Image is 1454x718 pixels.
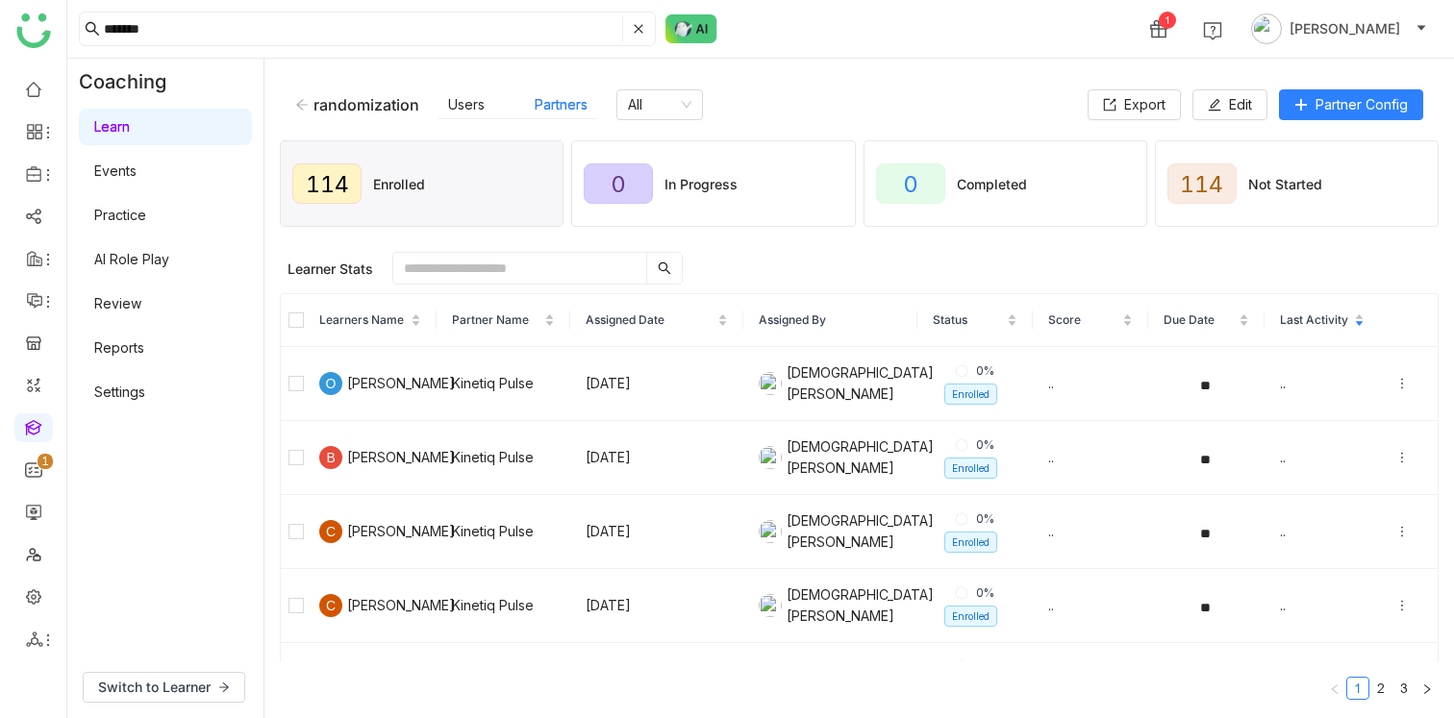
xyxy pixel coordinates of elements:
[1265,421,1380,495] td: ..
[1033,347,1148,421] td: ..
[1124,94,1166,115] span: Export
[1279,89,1423,120] button: Partner Config
[1280,311,1350,330] span: Last Activity
[94,207,146,223] a: Practice
[759,594,782,617] img: 684a9b06de261c4b36a3cf65
[1251,13,1282,44] img: avatar
[957,176,1027,192] div: Completed
[876,163,945,204] div: 0
[743,294,916,347] th: Assigned By
[570,643,743,717] td: [DATE]
[759,436,901,479] div: [DEMOGRAPHIC_DATA][PERSON_NAME]
[452,373,554,394] div: Kinetiq Pulse
[319,311,407,330] span: Learners Name
[292,163,362,204] div: 114
[98,677,211,698] span: Switch to Learner
[1033,569,1148,643] td: ..
[976,436,994,454] span: 0%
[94,118,130,135] a: Learn
[759,372,782,395] img: 684a9b06de261c4b36a3cf65
[665,14,717,43] img: ask-buddy-normal.svg
[944,458,997,479] nz-tag: Enrolled
[1203,21,1222,40] img: help.svg
[1416,677,1439,700] button: Next Page
[1316,94,1408,115] span: Partner Config
[586,311,714,330] span: Assigned Date
[570,569,743,643] td: [DATE]
[759,446,782,469] img: 684a9b06de261c4b36a3cf65
[313,95,419,114] div: randomization
[1370,678,1391,699] a: 2
[1033,495,1148,569] td: ..
[288,260,373,277] div: Learner Stats
[1033,643,1148,717] td: ..
[944,532,997,553] nz-tag: Enrolled
[1192,89,1267,120] button: Edit
[319,446,342,469] div: B
[944,384,997,405] nz-tag: Enrolled
[94,384,145,400] a: Settings
[319,520,342,543] div: C
[628,90,691,119] nz-select-item: All
[319,594,342,617] div: C
[67,59,195,105] div: Coaching
[319,520,421,543] div: [PERSON_NAME]
[1392,677,1416,700] li: 3
[94,251,169,267] a: AI Role Play
[1033,421,1148,495] td: ..
[452,595,554,616] div: Kinetiq Pulse
[1159,12,1176,29] div: 1
[1346,677,1369,700] li: 1
[452,311,539,330] span: Partner Name
[94,339,144,356] a: Reports
[759,362,901,405] div: [DEMOGRAPHIC_DATA][PERSON_NAME]
[373,176,425,192] div: Enrolled
[976,510,994,528] span: 0%
[1347,678,1368,699] a: 1
[759,658,901,701] div: [DEMOGRAPHIC_DATA][PERSON_NAME]
[759,510,901,553] div: [DEMOGRAPHIC_DATA][PERSON_NAME]
[570,347,743,421] td: [DATE]
[1265,495,1380,569] td: ..
[1369,677,1392,700] li: 2
[535,96,588,112] a: Partners
[976,584,994,602] span: 0%
[452,521,554,542] div: Kinetiq Pulse
[1393,678,1415,699] a: 3
[1247,13,1431,44] button: [PERSON_NAME]
[1164,311,1234,330] span: Due Date
[41,452,49,471] p: 1
[1229,94,1252,115] span: Edit
[1088,89,1181,120] button: Export
[1167,163,1237,204] div: 114
[1290,18,1400,39] span: [PERSON_NAME]
[933,311,1003,330] span: Status
[976,658,994,676] span: 0%
[38,454,53,469] nz-badge-sup: 1
[83,672,245,703] button: Switch to Learner
[759,520,782,543] img: 684a9b06de261c4b36a3cf65
[16,13,51,48] img: logo
[1265,643,1380,717] td: ..
[570,421,743,495] td: [DATE]
[1323,677,1346,700] button: Previous Page
[570,495,743,569] td: [DATE]
[664,176,738,192] div: In Progress
[1265,569,1380,643] td: ..
[584,163,653,204] div: 0
[976,362,994,380] span: 0%
[94,162,137,179] a: Events
[759,584,901,627] div: [DEMOGRAPHIC_DATA][PERSON_NAME]
[1265,347,1380,421] td: ..
[1048,311,1118,330] span: Score
[452,447,554,468] div: Kinetiq Pulse
[944,606,997,627] nz-tag: Enrolled
[319,446,421,469] div: [PERSON_NAME]
[319,372,342,395] div: O
[319,594,421,617] div: [PERSON_NAME]
[319,372,421,395] div: [PERSON_NAME]
[1248,176,1322,192] div: Not Started
[448,96,485,112] a: Users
